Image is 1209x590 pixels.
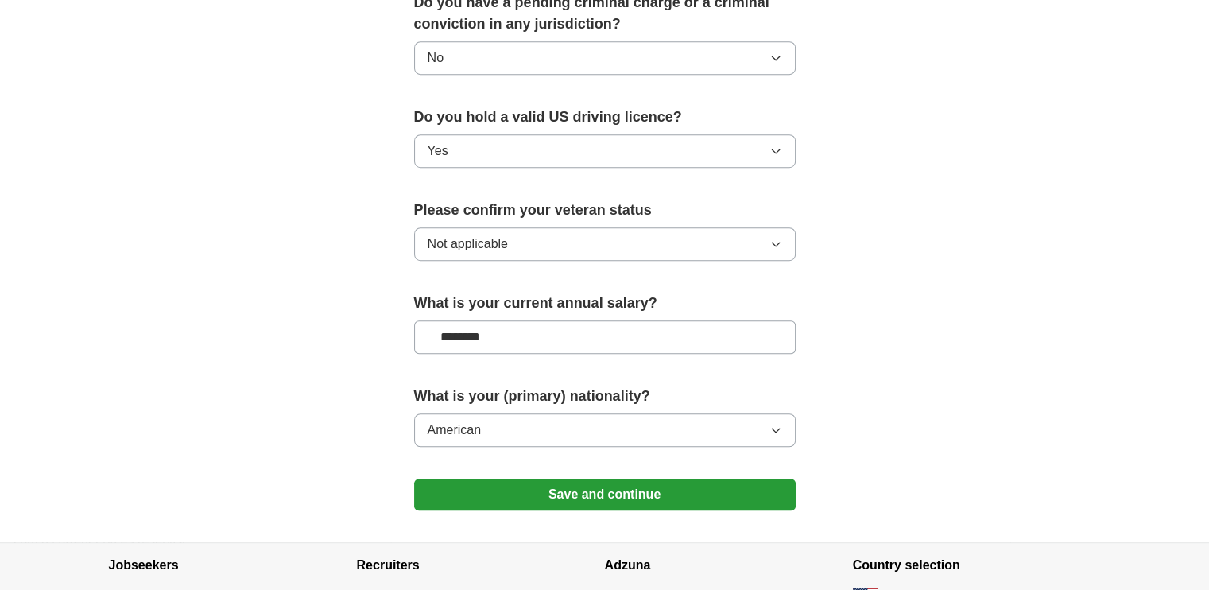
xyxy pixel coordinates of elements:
[414,41,796,75] button: No
[428,421,482,440] span: American
[414,386,796,407] label: What is your (primary) nationality?
[414,293,796,314] label: What is your current annual salary?
[414,413,796,447] button: American
[428,142,448,161] span: Yes
[414,227,796,261] button: Not applicable
[428,235,508,254] span: Not applicable
[414,479,796,510] button: Save and continue
[853,543,1101,588] h4: Country selection
[428,49,444,68] span: No
[414,107,796,128] label: Do you hold a valid US driving licence?
[414,134,796,168] button: Yes
[414,200,796,221] label: Please confirm your veteran status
